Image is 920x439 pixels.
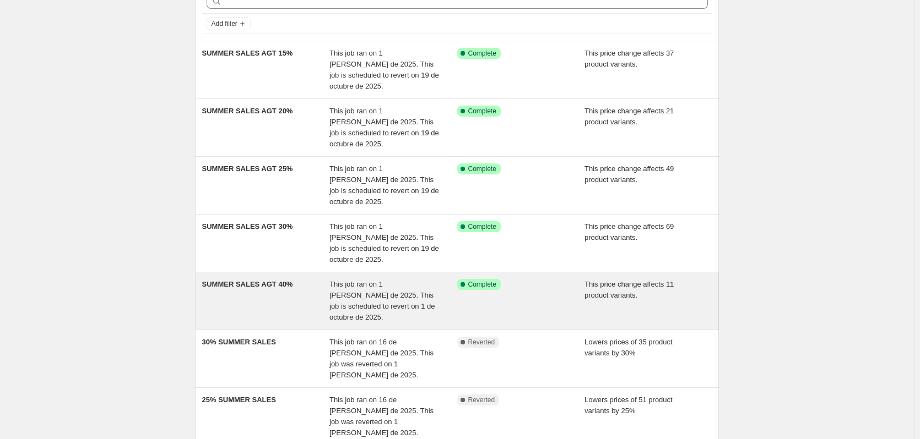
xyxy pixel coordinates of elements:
span: This price change affects 21 product variants. [585,107,674,126]
span: This price change affects 37 product variants. [585,49,674,68]
span: Complete [468,222,496,231]
span: This job ran on 1 [PERSON_NAME] de 2025. This job is scheduled to revert on 19 de octubre de 2025. [329,164,439,206]
span: SUMMER SALES AGT 15% [202,49,293,57]
span: This price change affects 11 product variants. [585,280,674,299]
span: This job ran on 16 de [PERSON_NAME] de 2025. This job was reverted on 1 [PERSON_NAME] de 2025. [329,396,434,437]
span: This price change affects 69 product variants. [585,222,674,242]
span: Lowers prices of 35 product variants by 30% [585,338,673,357]
span: SUMMER SALES AGT 30% [202,222,293,231]
span: Lowers prices of 51 product variants by 25% [585,396,673,415]
span: This job ran on 1 [PERSON_NAME] de 2025. This job is scheduled to revert on 19 de octubre de 2025. [329,222,439,264]
span: 30% SUMMER SALES [202,338,276,346]
span: Add filter [212,19,237,28]
span: This job ran on 1 [PERSON_NAME] de 2025. This job is scheduled to revert on 19 de octubre de 2025. [329,49,439,90]
span: SUMMER SALES AGT 25% [202,164,293,173]
span: Reverted [468,338,495,347]
span: 25% SUMMER SALES [202,396,276,404]
span: This job ran on 1 [PERSON_NAME] de 2025. This job is scheduled to revert on 1 de octubre de 2025. [329,280,435,321]
span: SUMMER SALES AGT 20% [202,107,293,115]
span: SUMMER SALES AGT 40% [202,280,293,288]
span: Complete [468,107,496,116]
span: This job ran on 1 [PERSON_NAME] de 2025. This job is scheduled to revert on 19 de octubre de 2025. [329,107,439,148]
span: Complete [468,164,496,173]
span: Complete [468,280,496,289]
span: This price change affects 49 product variants. [585,164,674,184]
button: Add filter [207,17,251,30]
span: Complete [468,49,496,58]
span: This job ran on 16 de [PERSON_NAME] de 2025. This job was reverted on 1 [PERSON_NAME] de 2025. [329,338,434,379]
span: Reverted [468,396,495,404]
